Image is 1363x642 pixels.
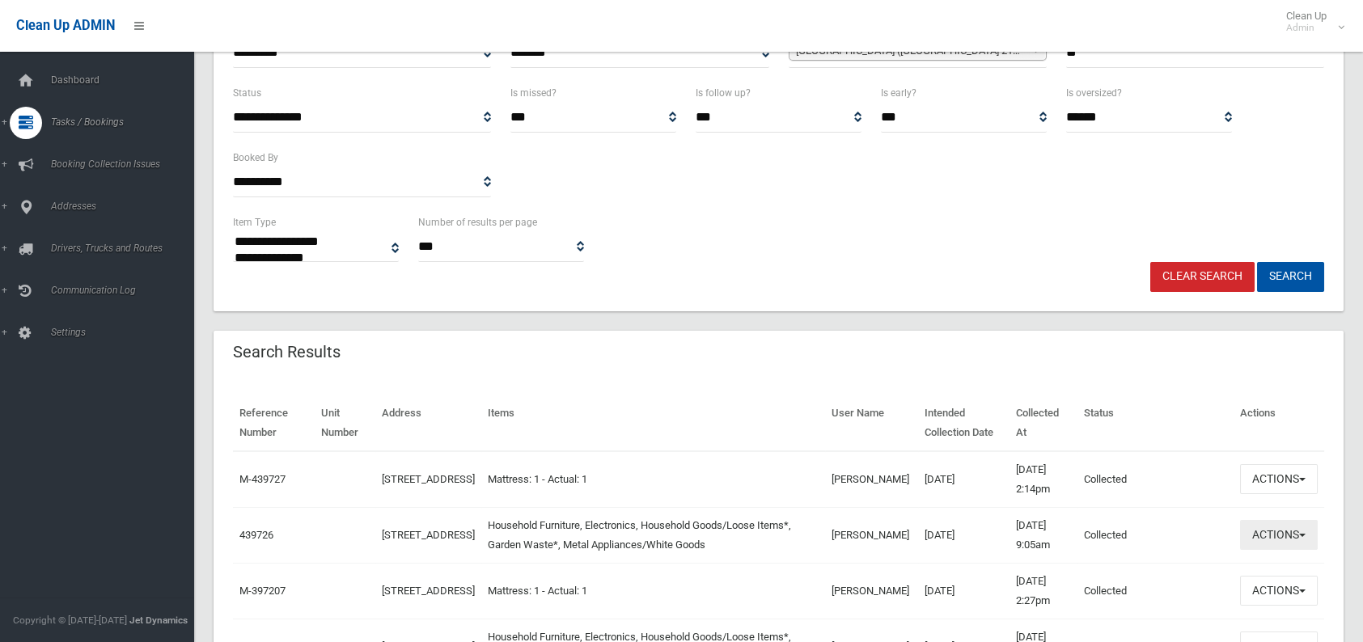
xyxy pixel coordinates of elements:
[382,473,475,485] a: [STREET_ADDRESS]
[1010,563,1077,619] td: [DATE] 2:27pm
[696,84,751,102] label: Is follow up?
[918,563,1010,619] td: [DATE]
[129,615,188,626] strong: Jet Dynamics
[481,395,826,451] th: Items
[1240,520,1318,550] button: Actions
[214,336,360,368] header: Search Results
[825,395,918,451] th: User Name
[46,74,206,86] span: Dashboard
[1234,395,1324,451] th: Actions
[1257,262,1324,292] button: Search
[1077,395,1234,451] th: Status
[1066,84,1122,102] label: Is oversized?
[481,563,826,619] td: Mattress: 1 - Actual: 1
[1010,507,1077,563] td: [DATE] 9:05am
[239,529,273,541] a: 439726
[1077,507,1234,563] td: Collected
[239,585,286,597] a: M-397207
[46,327,206,338] span: Settings
[382,585,475,597] a: [STREET_ADDRESS]
[881,84,916,102] label: Is early?
[1150,262,1255,292] a: Clear Search
[233,213,276,231] label: Item Type
[1010,451,1077,508] td: [DATE] 2:14pm
[825,451,918,508] td: [PERSON_NAME]
[918,451,1010,508] td: [DATE]
[481,507,826,563] td: Household Furniture, Electronics, Household Goods/Loose Items*, Garden Waste*, Metal Appliances/W...
[239,473,286,485] a: M-439727
[46,116,206,128] span: Tasks / Bookings
[1010,395,1077,451] th: Collected At
[825,507,918,563] td: [PERSON_NAME]
[510,84,557,102] label: Is missed?
[46,158,206,170] span: Booking Collection Issues
[1240,576,1318,606] button: Actions
[1077,563,1234,619] td: Collected
[46,243,206,254] span: Drivers, Trucks and Routes
[315,395,375,451] th: Unit Number
[13,615,127,626] span: Copyright © [DATE]-[DATE]
[46,201,206,212] span: Addresses
[918,395,1010,451] th: Intended Collection Date
[233,84,261,102] label: Status
[233,149,278,167] label: Booked By
[16,18,115,33] span: Clean Up ADMIN
[1286,22,1327,34] small: Admin
[825,563,918,619] td: [PERSON_NAME]
[382,529,475,541] a: [STREET_ADDRESS]
[481,451,826,508] td: Mattress: 1 - Actual: 1
[46,285,206,296] span: Communication Log
[1077,451,1234,508] td: Collected
[375,395,481,451] th: Address
[418,213,537,231] label: Number of results per page
[918,507,1010,563] td: [DATE]
[1240,464,1318,494] button: Actions
[1278,10,1343,34] span: Clean Up
[233,395,315,451] th: Reference Number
